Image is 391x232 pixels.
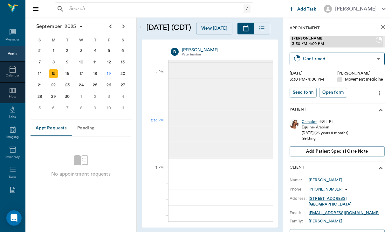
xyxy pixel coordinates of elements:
div: Thursday, September 11, 2025 [91,58,99,67]
div: Saturday, September 20, 2025 [118,69,127,78]
div: Tuesday, September 30, 2025 [63,92,72,101]
div: Address: [290,196,309,201]
div: Inventory [5,155,20,160]
button: Close drawer [29,3,42,15]
a: [EMAIL_ADDRESS][DOMAIN_NAME] [309,211,380,215]
div: Thursday, September 18, 2025 [91,69,99,78]
div: Thursday, September 25, 2025 [91,81,99,90]
div: [PERSON_NAME] [337,70,385,76]
div: Monday, September 8, 2025 [49,58,58,67]
div: / [244,4,250,13]
div: T [88,35,102,45]
div: Phone: [290,186,309,192]
svg: show more [377,106,385,114]
input: Search [67,4,244,13]
div: Saturday, October 4, 2025 [118,92,127,101]
div: Sunday, August 31, 2025 [35,46,44,55]
div: Camelot [302,119,317,125]
div: Sunday, October 5, 2025 [35,104,44,112]
div: Saturday, September 6, 2025 [118,46,127,55]
span: Add patient Special Care Note [306,148,368,155]
p: [PHONE_NUMBER] [309,187,342,192]
div: Thursday, September 4, 2025 [91,46,99,55]
a: [PERSON_NAME] [309,177,342,183]
div: Tuesday, September 2, 2025 [63,46,72,55]
div: Email: [290,210,309,216]
img: Profile Image [290,119,299,129]
div: Movement medicine [337,76,385,83]
p: Client [290,164,305,172]
div: Appointment request tabs [31,121,131,136]
div: Today, Friday, September 19, 2025 [105,69,113,78]
button: more [374,88,385,98]
div: Sunday, September 14, 2025 [35,69,44,78]
button: Add patient Special Care Note [290,146,385,156]
div: Family: [290,218,309,224]
button: Appt Requests [31,121,72,136]
div: Tuesday, September 9, 2025 [63,58,72,67]
div: F [102,35,116,45]
div: [PERSON_NAME] [335,5,377,13]
div: Wednesday, September 24, 2025 [77,81,86,90]
div: Friday, October 10, 2025 [105,104,113,112]
button: Open calendar [139,15,141,40]
button: Open form [319,88,347,98]
div: Saturday, September 27, 2025 [118,81,127,90]
a: [PERSON_NAME] [182,47,265,53]
button: Previous page [104,20,117,33]
a: [PERSON_NAME] [309,218,342,224]
div: Sunday, September 21, 2025 [35,81,44,90]
div: M [47,35,61,45]
div: Saturday, September 13, 2025 [118,58,127,67]
div: 3:30 PM - 4:00 PM [290,76,337,83]
div: [DATE] (25 years 8 months) [302,130,348,136]
div: B [171,48,179,56]
div: Monday, September 1, 2025 [49,46,58,55]
div: 3 PM [147,164,163,180]
div: Wednesday, October 1, 2025 [77,92,86,101]
button: Send form [290,88,317,98]
div: Monday, September 29, 2025 [49,92,58,101]
div: Confirmed [303,55,374,62]
div: Name: [290,177,309,183]
div: Wednesday, September 17, 2025 [77,69,86,78]
h5: [DATE] (CDT) [146,23,191,33]
div: Appts [8,51,17,56]
div: Friday, September 5, 2025 [105,46,113,55]
p: Appointment [290,25,320,31]
div: Equine - Arabian [302,125,348,130]
div: Monday, October 6, 2025 [49,104,58,112]
div: Gelding [302,136,348,141]
div: Thursday, October 9, 2025 [91,104,99,112]
div: Friday, September 12, 2025 [105,58,113,67]
div: S [33,35,47,45]
svg: show more [377,164,385,172]
div: Tuesday, October 7, 2025 [63,104,72,112]
div: # 211_P1 [319,119,333,125]
button: Next page [117,20,130,33]
p: Patient [290,106,306,114]
button: Add Task [287,3,319,15]
button: close [377,21,389,33]
div: Open Intercom Messenger [6,210,22,226]
button: View [DATE] [196,23,232,34]
div: Sunday, September 7, 2025 [35,58,44,67]
div: Friday, September 26, 2025 [105,81,113,90]
div: Monday, September 15, 2025 [49,69,58,78]
span: 2025 [63,22,77,31]
div: W [74,35,88,45]
div: Veterinarian [182,52,265,57]
div: Labs [9,115,16,120]
div: Saturday, October 11, 2025 [118,104,127,112]
div: T [60,35,74,45]
div: Wednesday, September 3, 2025 [77,46,86,55]
button: Pending [72,121,100,136]
button: [PERSON_NAME] [319,3,391,15]
div: Wednesday, September 10, 2025 [77,58,86,67]
div: Tasks [9,175,17,180]
button: September2025 [33,20,87,33]
span: 3:30 PM - 4:00 PM [292,41,376,47]
p: No appointment requests [51,170,110,178]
